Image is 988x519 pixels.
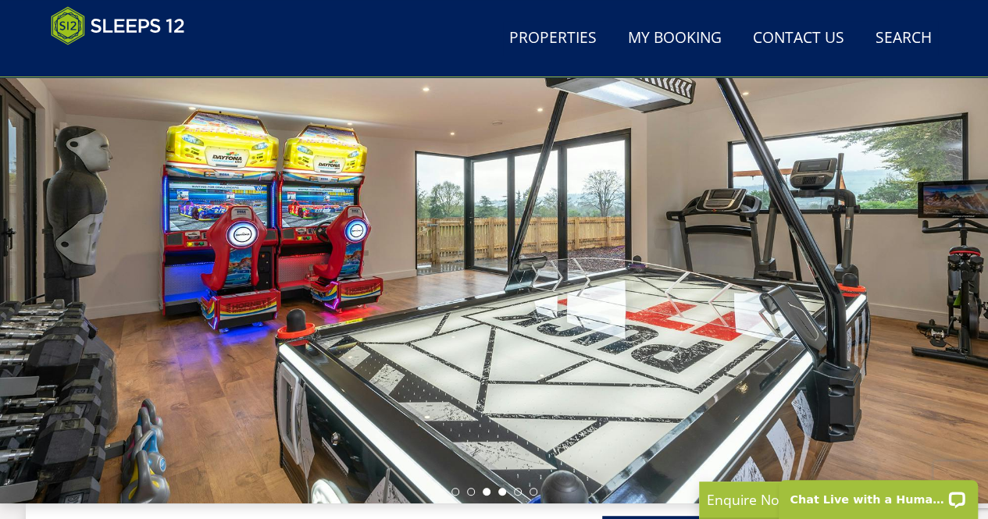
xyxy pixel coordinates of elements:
[747,21,851,56] a: Contact Us
[51,6,185,45] img: Sleeps 12
[622,21,728,56] a: My Booking
[503,21,603,56] a: Properties
[43,55,207,68] iframe: Customer reviews powered by Trustpilot
[869,21,938,56] a: Search
[707,489,941,510] p: Enquire Now
[769,470,988,519] iframe: LiveChat chat widget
